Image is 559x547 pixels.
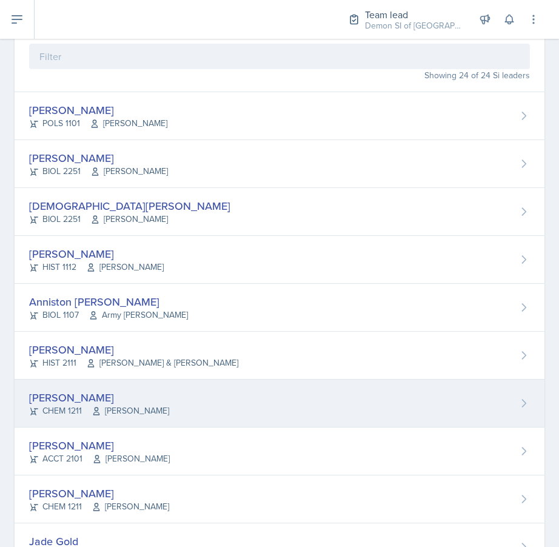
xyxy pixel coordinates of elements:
a: [DEMOGRAPHIC_DATA][PERSON_NAME] BIOL 2251[PERSON_NAME] [15,188,544,236]
a: [PERSON_NAME] HIST 1112[PERSON_NAME] [15,236,544,284]
div: CHEM 1211 [29,500,169,513]
span: [PERSON_NAME] [92,452,170,465]
div: Demon SI of [GEOGRAPHIC_DATA] / Fall 2025 [365,19,462,32]
span: [PERSON_NAME] [86,261,164,273]
div: [DEMOGRAPHIC_DATA][PERSON_NAME] [29,198,230,214]
span: Army [PERSON_NAME] [89,309,188,321]
a: Anniston [PERSON_NAME] BIOL 1107Army [PERSON_NAME] [15,284,544,332]
div: [PERSON_NAME] [29,485,169,502]
div: Anniston [PERSON_NAME] [29,294,188,310]
a: [PERSON_NAME] CHEM 1211[PERSON_NAME] [15,380,544,428]
a: [PERSON_NAME] POLS 1101[PERSON_NAME] [15,92,544,140]
div: [PERSON_NAME] [29,437,170,454]
span: [PERSON_NAME] [90,165,168,178]
input: Filter [29,44,530,69]
div: BIOL 2251 [29,213,230,226]
div: HIST 2111 [29,357,238,369]
span: [PERSON_NAME] [92,404,169,417]
span: [PERSON_NAME] [90,213,168,226]
div: [PERSON_NAME] [29,102,167,118]
div: BIOL 2251 [29,165,168,178]
span: [PERSON_NAME] [90,117,167,130]
div: Showing 24 of 24 Si leaders [29,69,530,82]
div: [PERSON_NAME] [29,341,238,358]
span: [PERSON_NAME] [92,500,169,513]
span: [PERSON_NAME] & [PERSON_NAME] [86,357,238,369]
div: Team lead [365,7,462,22]
div: [PERSON_NAME] [29,389,169,406]
a: [PERSON_NAME] HIST 2111[PERSON_NAME] & [PERSON_NAME] [15,332,544,380]
a: [PERSON_NAME] CHEM 1211[PERSON_NAME] [15,475,544,523]
a: [PERSON_NAME] ACCT 2101[PERSON_NAME] [15,428,544,475]
a: [PERSON_NAME] BIOL 2251[PERSON_NAME] [15,140,544,188]
div: HIST 1112 [29,261,164,273]
div: ACCT 2101 [29,452,170,465]
div: [PERSON_NAME] [29,150,168,166]
div: POLS 1101 [29,117,167,130]
div: BIOL 1107 [29,309,188,321]
div: [PERSON_NAME] [29,246,164,262]
div: CHEM 1211 [29,404,169,417]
